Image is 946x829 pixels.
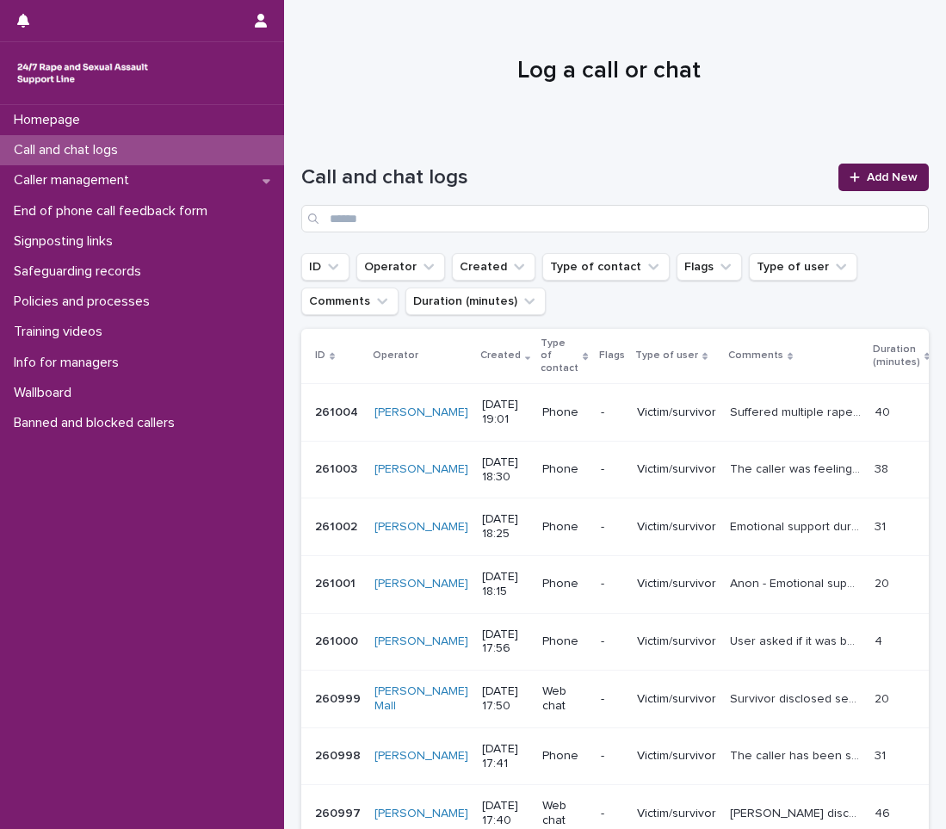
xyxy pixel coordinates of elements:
[730,402,864,420] p: Suffered multiple rapes in the past, has nightmares and wakes up screaming. Was attacked in a hot...
[315,573,359,591] p: 261001
[601,692,623,707] p: -
[875,517,889,535] p: 31
[749,253,857,281] button: Type of user
[374,684,468,714] a: [PERSON_NAME] Mall
[541,334,578,378] p: Type of contact
[601,634,623,649] p: -
[7,385,85,401] p: Wallboard
[7,112,94,128] p: Homepage
[374,462,468,477] a: [PERSON_NAME]
[374,520,468,535] a: [PERSON_NAME]
[542,520,586,535] p: Phone
[315,517,361,535] p: 261002
[601,520,623,535] p: -
[301,165,828,190] h1: Call and chat logs
[374,405,468,420] a: [PERSON_NAME]
[601,405,623,420] p: -
[599,346,625,365] p: Flags
[7,172,143,189] p: Caller management
[875,745,889,764] p: 31
[482,455,529,485] p: [DATE] 18:30
[875,689,893,707] p: 20
[875,573,893,591] p: 20
[637,577,716,591] p: Victim/survivor
[482,742,529,771] p: [DATE] 17:41
[374,807,468,821] a: [PERSON_NAME]
[7,233,127,250] p: Signposting links
[867,171,918,183] span: Add New
[482,684,529,714] p: [DATE] 17:50
[373,346,418,365] p: Operator
[315,803,364,821] p: 260997
[601,749,623,764] p: -
[677,253,742,281] button: Flags
[7,415,189,431] p: Banned and blocked callers
[730,459,864,477] p: The caller was feeling fed up and wanted to talk about her feelings. She feels no one understands...
[542,684,586,714] p: Web chat
[873,340,920,372] p: Duration (minutes)
[405,288,546,315] button: Duration (minutes)
[7,263,155,280] p: Safeguarding records
[637,634,716,649] p: Victim/survivor
[7,203,221,220] p: End of phone call feedback form
[637,807,716,821] p: Victim/survivor
[637,520,716,535] p: Victim/survivor
[356,253,445,281] button: Operator
[482,398,529,427] p: [DATE] 19:01
[637,749,716,764] p: Victim/survivor
[601,577,623,591] p: -
[728,346,783,365] p: Comments
[637,692,716,707] p: Victim/survivor
[315,689,364,707] p: 260999
[875,459,892,477] p: 38
[637,405,716,420] p: Victim/survivor
[452,253,535,281] button: Created
[730,745,864,764] p: The caller has been sexually assaulted over and over again by another person she calls a friend w...
[875,631,886,649] p: 4
[637,462,716,477] p: Victim/survivor
[730,689,864,707] p: Survivor disclosed sexual assault, she discussed her feelings around this. Signposted to ISVA ser...
[315,745,364,764] p: 260998
[730,631,864,649] p: User asked if it was bad that they haven't told anyone what happened 'ages ago' then said they co...
[14,56,151,90] img: rhQMoQhaT3yELyF149Cw
[480,346,521,365] p: Created
[315,631,362,649] p: 261000
[315,346,325,365] p: ID
[730,517,864,535] p: Emotional support during active flashbacks through grounding and exploration of options. Minimal ...
[374,749,468,764] a: [PERSON_NAME]
[601,807,623,821] p: -
[875,803,893,821] p: 46
[301,205,929,232] input: Search
[838,164,929,191] a: Add New
[374,577,468,591] a: [PERSON_NAME]
[482,799,529,828] p: [DATE] 17:40
[7,324,116,340] p: Training videos
[875,402,893,420] p: 40
[542,577,586,591] p: Phone
[315,459,361,477] p: 261003
[601,462,623,477] p: -
[730,573,864,591] p: Anon - Emotional support regarding historic SA by male, explored feelings and validated.
[482,570,529,599] p: [DATE] 18:15
[542,405,586,420] p: Phone
[635,346,698,365] p: Type of user
[542,799,586,828] p: Web chat
[542,749,586,764] p: Phone
[301,253,349,281] button: ID
[542,462,586,477] p: Phone
[7,294,164,310] p: Policies and processes
[301,288,399,315] button: Comments
[482,512,529,541] p: [DATE] 18:25
[7,142,132,158] p: Call and chat logs
[374,634,468,649] a: [PERSON_NAME]
[7,355,133,371] p: Info for managers
[301,57,916,86] h1: Log a call or chat
[315,402,362,420] p: 261004
[542,253,670,281] button: Type of contact
[730,803,864,821] p: Lee discussed her experience of SV as a child and her thoughts and feelings surrounding this. Lee...
[542,634,586,649] p: Phone
[482,628,529,657] p: [DATE] 17:56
